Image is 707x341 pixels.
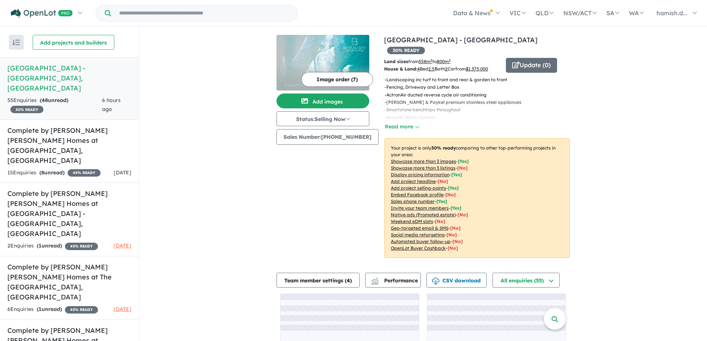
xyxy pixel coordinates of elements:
[365,273,421,288] button: Performance
[114,169,131,176] span: [DATE]
[114,242,131,249] span: [DATE]
[437,59,451,64] u: 800 m
[458,212,468,217] span: [No]
[276,111,369,126] button: Status:Selling Now
[451,205,461,211] span: [ Yes ]
[41,169,44,176] span: 8
[391,245,446,251] u: OpenLot Buyer Cashback
[347,277,350,284] span: 4
[435,219,445,224] span: [No]
[384,59,408,64] b: Land sizes
[451,172,462,177] span: [ Yes ]
[384,106,527,114] p: - Smartstone benchtops throughout
[391,172,449,177] u: Display pricing information
[419,59,432,64] u: 558 m
[7,168,101,177] div: 15 Enquir ies
[657,9,687,17] span: hamish.d...
[102,97,121,112] span: 6 hours ago
[301,72,373,87] button: Image order (7)
[42,97,48,104] span: 48
[276,129,379,145] button: Sales Number:[PHONE_NUMBER]
[449,58,451,62] sup: 2
[384,36,537,44] a: [GEOGRAPHIC_DATA] - [GEOGRAPHIC_DATA]
[68,169,101,177] span: 45 % READY
[65,243,98,250] span: 45 % READY
[391,165,455,171] u: Showcase more than 3 listings
[7,305,98,314] div: 6 Enquir ies
[391,192,443,197] u: Embed Facebook profile
[448,245,458,251] span: [No]
[276,273,360,288] button: Team member settings (4)
[506,58,557,73] button: Update (0)
[391,185,446,191] u: Add project selling-points
[492,273,560,288] button: All enquiries (55)
[466,66,488,72] u: $ 1,375,000
[372,277,418,284] span: Performance
[7,125,131,165] h5: Complete by [PERSON_NAME] [PERSON_NAME] Homes at [GEOGRAPHIC_DATA] , [GEOGRAPHIC_DATA]
[446,232,457,237] span: [No]
[384,138,570,258] p: Your project is only comparing to other top-performing projects in your area: - - - - - - - - - -...
[428,66,435,72] u: 2.5
[432,59,451,64] span: to
[391,232,445,237] u: Social media retargeting
[371,280,379,285] img: bar-chart.svg
[448,185,459,191] span: [ Yes ]
[7,188,131,239] h5: Complete by [PERSON_NAME] [PERSON_NAME] Homes at [GEOGRAPHIC_DATA] - [GEOGRAPHIC_DATA] , [GEOGRAP...
[7,242,98,250] div: 2 Enquir ies
[11,9,73,18] img: Openlot PRO Logo White
[391,178,436,184] u: Add project headline
[436,199,447,204] span: [ Yes ]
[65,306,98,314] span: 45 % READY
[276,94,369,108] button: Add images
[39,169,65,176] strong: ( unread)
[391,212,456,217] u: Native ads (Promoted estate)
[417,66,420,72] u: 4
[384,122,419,131] button: Read more
[33,35,114,50] button: Add projects and builders
[276,35,369,91] img: Bateau Bay Estate - Bateau Bay
[391,225,448,231] u: Geo-targeted email & SMS
[371,278,378,282] img: line-chart.svg
[39,306,42,312] span: 1
[37,242,62,249] strong: ( unread)
[445,192,456,197] span: [ No ]
[7,96,102,114] div: 55 Enquir ies
[458,158,469,164] span: [ Yes ]
[39,242,42,249] span: 1
[384,99,527,106] p: - [PERSON_NAME] & Paykel premium stainless steel appliances
[426,273,487,288] button: CSV download
[384,76,527,83] p: - Landscaping inc turf to front and rear & garden to front
[384,114,527,121] p: - Security Alarm System
[450,225,461,231] span: [No]
[7,63,131,93] h5: [GEOGRAPHIC_DATA] - [GEOGRAPHIC_DATA] , [GEOGRAPHIC_DATA]
[391,199,435,204] u: Sales phone number
[384,58,500,65] p: from
[387,47,425,54] span: 30 % READY
[37,306,62,312] strong: ( unread)
[384,66,417,72] b: House & Land:
[452,239,463,244] span: [No]
[391,219,433,224] u: Weekend eDM slots
[457,165,468,171] span: [ No ]
[40,97,68,104] strong: ( unread)
[13,40,20,45] img: sort.svg
[384,91,527,99] p: - ActronAir ducted reverse cycle air conditioning
[391,158,456,164] u: Showcase more than 3 images
[114,306,131,312] span: [DATE]
[384,83,527,91] p: - Fencing, Driveway and Letter Box
[10,106,43,113] span: 30 % READY
[445,66,448,72] u: 2
[112,5,296,21] input: Try estate name, suburb, builder or developer
[391,205,449,211] u: Invite your team members
[432,278,439,285] img: download icon
[431,145,456,151] b: 30 % ready
[438,178,448,184] span: [ No ]
[431,58,432,62] sup: 2
[384,65,500,73] p: Bed Bath Car from
[7,262,131,302] h5: Complete by [PERSON_NAME] [PERSON_NAME] Homes at The [GEOGRAPHIC_DATA] , [GEOGRAPHIC_DATA]
[391,239,451,244] u: Automated buyer follow-up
